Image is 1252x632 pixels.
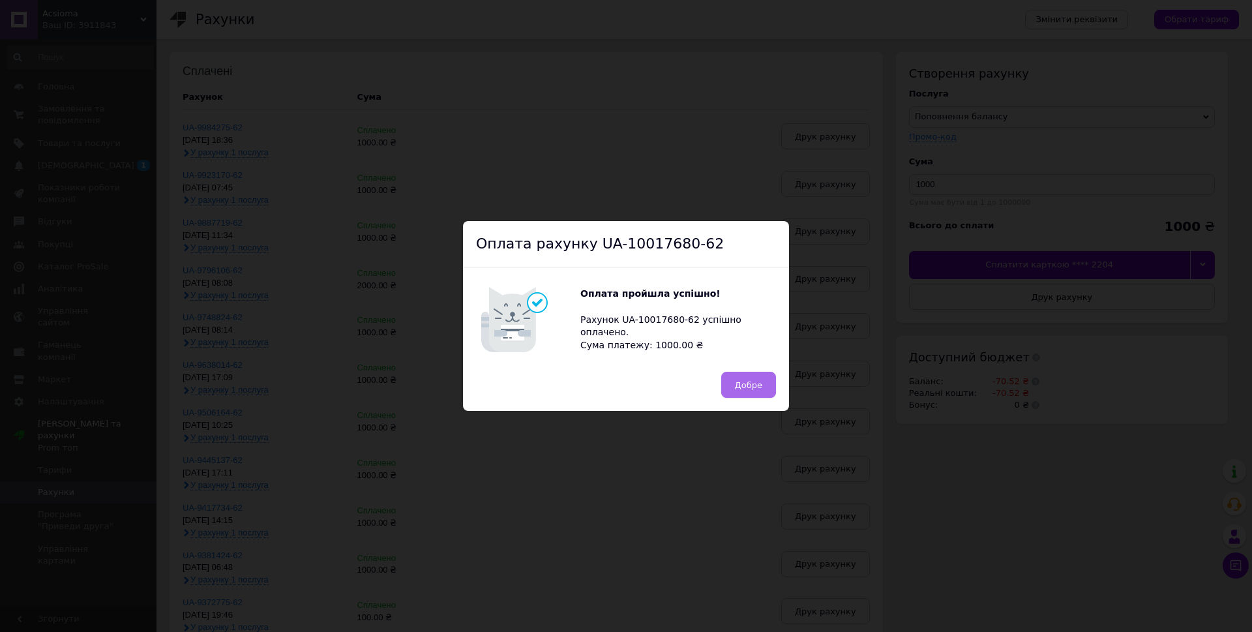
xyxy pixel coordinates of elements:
div: Оплата рахунку UA-10017680-62 [463,221,789,268]
img: Котик говорить Оплата пройшла успішно! [476,280,580,359]
b: Оплата пройшла успішно! [580,288,721,299]
span: Добре [735,380,762,390]
button: Добре [721,372,776,398]
div: Рахунок UA-10017680-62 успішно оплачено. Сума платежу: 1000.00 ₴ [580,288,776,352]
